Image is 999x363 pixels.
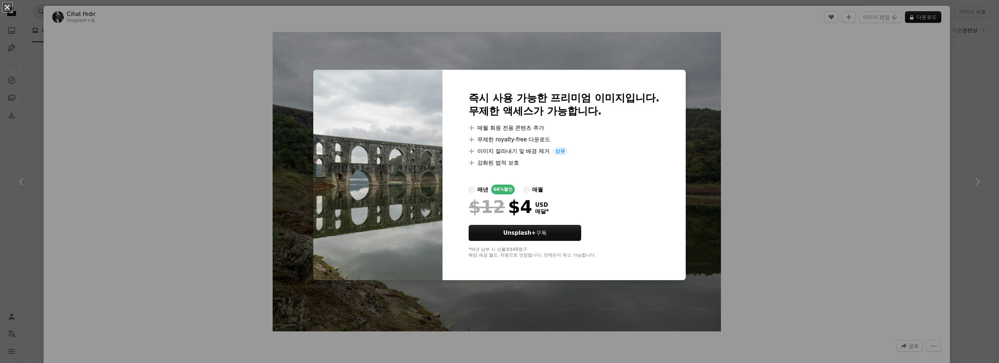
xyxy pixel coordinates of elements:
[535,202,549,208] span: USD
[469,197,505,216] span: $12
[532,185,543,194] div: 매월
[503,230,536,236] strong: Unsplash+
[313,70,443,280] img: premium_photo-1680271915943-86b8df98f9e6
[469,225,581,241] button: Unsplash+구독
[477,185,488,194] div: 매년
[523,187,529,193] input: 매월
[469,247,660,258] div: *매년 납부 시 선불로 $48 청구 해당 세금 별도. 자동으로 연장됩니다. 언제든지 취소 가능합니다.
[469,135,660,144] li: 무제한 royalty-free 다운로드
[469,158,660,167] li: 강화된 법적 보호
[552,147,568,156] span: 신규
[491,185,515,194] div: 66% 할인
[469,147,660,156] li: 이미지 잘라내기 및 배경 제거
[469,92,660,118] h2: 즉시 사용 가능한 프리미엄 이미지입니다. 무제한 액세스가 가능합니다.
[469,187,474,193] input: 매년66%할인
[469,124,660,132] li: 매월 회원 전용 콘텐츠 추가
[469,197,532,216] div: $4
